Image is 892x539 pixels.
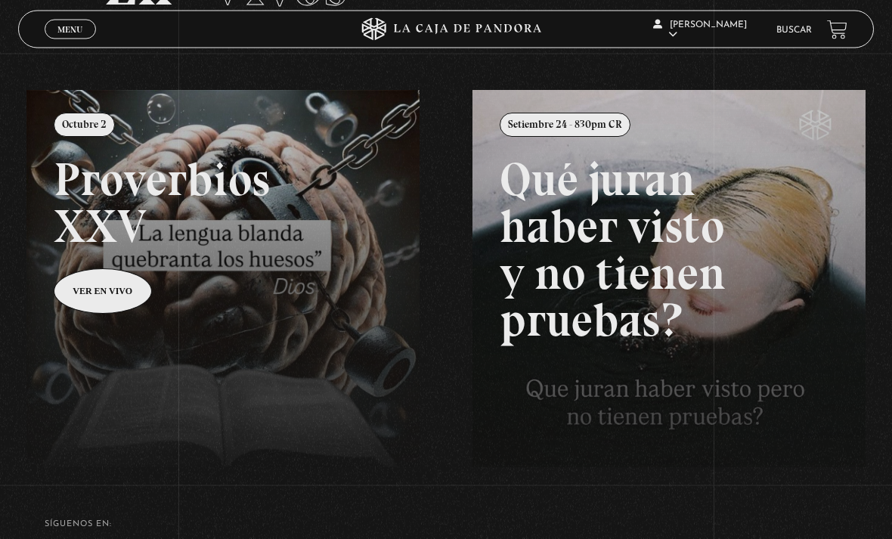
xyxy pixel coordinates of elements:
span: Cerrar [53,38,88,48]
span: [PERSON_NAME] [653,20,747,39]
span: Menu [57,25,82,34]
h4: SÍguenos en: [45,521,847,529]
a: View your shopping cart [827,20,847,40]
a: Buscar [776,26,812,35]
